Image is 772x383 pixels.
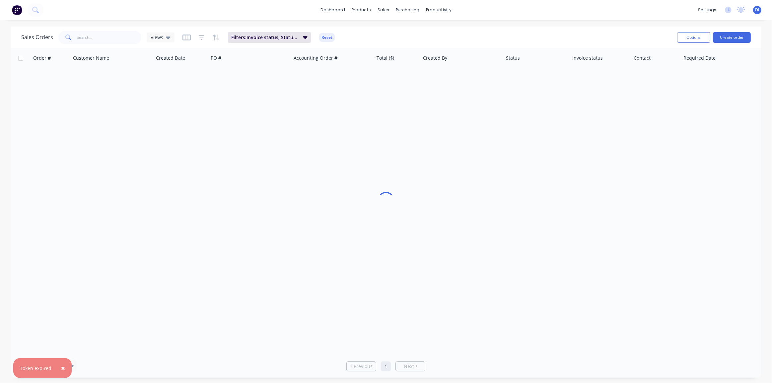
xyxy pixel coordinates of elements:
div: Created Date [156,55,185,61]
span: Previous [354,363,373,370]
div: settings [695,5,720,15]
div: Invoice status [572,55,603,61]
h1: Sales Orders [21,34,53,40]
div: Contact [634,55,651,61]
a: Previous page [347,363,376,370]
span: DI [755,7,759,13]
div: Customer Name [73,55,109,61]
div: PO # [211,55,221,61]
button: Create order [713,32,751,43]
img: Factory [12,5,22,15]
div: Accounting Order # [294,55,337,61]
button: Reset [319,33,335,42]
span: Filters: Invoice status, Status, Customer Name [231,34,299,41]
div: Status [506,55,520,61]
div: Required Date [683,55,716,61]
div: Total ($) [377,55,394,61]
button: Options [677,32,710,43]
div: products [348,5,374,15]
div: sales [374,5,392,15]
a: dashboard [317,5,348,15]
div: Token expired [20,365,51,372]
a: Page 1 is your current page [381,361,391,371]
input: Search... [77,31,142,44]
a: Next page [396,363,425,370]
div: purchasing [392,5,423,15]
span: × [61,363,65,373]
div: Order # [33,55,51,61]
button: Close [54,360,72,376]
span: Next [404,363,414,370]
div: productivity [423,5,455,15]
div: Created By [423,55,447,61]
span: Views [151,34,163,41]
ul: Pagination [344,361,428,371]
button: Filters:Invoice status, Status, Customer Name [228,32,311,43]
